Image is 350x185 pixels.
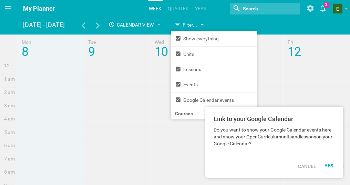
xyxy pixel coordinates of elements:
[22,48,80,56] div: 8
[167,1,190,16] a: quarter
[214,126,335,147] p: Do you want to show your Google Calendar events here and show your OpenCurriculum units and lesso...
[23,19,68,31] div: [DATE] - [DATE]
[194,1,208,16] a: Year
[294,159,320,174] div: Cancel
[242,4,284,13] input: Search
[155,48,213,56] div: 10
[23,5,55,12] span: My Planner
[88,39,146,46] div: Tue
[117,22,154,28] span: Calendar View
[22,39,80,46] div: Mon
[214,115,335,123] h2: Link to your Google Calendar
[288,48,346,56] div: 12
[148,1,163,16] a: Week
[288,39,346,46] div: Fri
[171,31,257,46] li: Show everything
[155,39,213,46] div: Wed
[174,21,197,29] div: Filter...
[88,48,146,56] div: 9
